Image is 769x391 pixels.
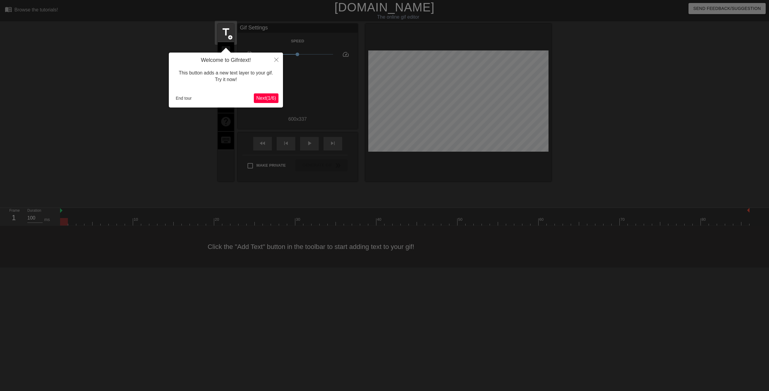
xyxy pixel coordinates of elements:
[173,94,194,103] button: End tour
[256,95,276,101] span: Next ( 1 / 6 )
[270,53,283,66] button: Close
[173,57,278,64] h4: Welcome to Gifntext!
[254,93,278,103] button: Next
[173,64,278,89] div: This button adds a new text layer to your gif. Try it now!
